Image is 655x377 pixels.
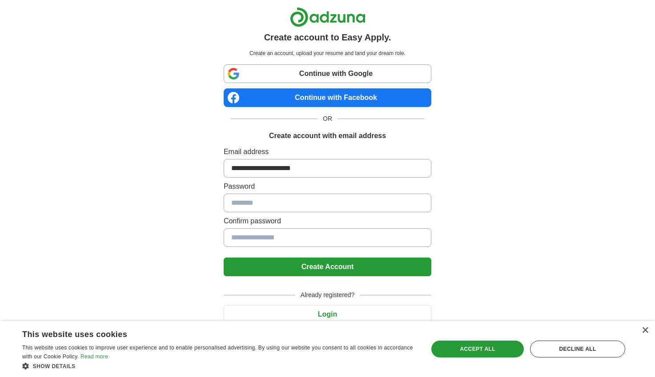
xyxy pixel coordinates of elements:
[224,310,431,318] a: Login
[225,49,430,57] p: Create an account, upload your resume and land your dream role.
[224,88,431,107] a: Continue with Facebook
[80,353,108,360] a: Read more, opens a new window
[224,216,431,226] label: Confirm password
[224,305,431,324] button: Login
[224,181,431,192] label: Password
[22,326,394,340] div: This website uses cookies
[642,327,648,334] div: Close
[290,7,366,27] img: Adzuna logo
[295,290,360,300] span: Already registered?
[224,258,431,276] button: Create Account
[22,361,416,370] div: Show details
[264,31,391,44] h1: Create account to Easy Apply.
[33,363,76,369] span: Show details
[224,64,431,83] a: Continue with Google
[22,345,413,360] span: This website uses cookies to improve user experience and to enable personalised advertising. By u...
[317,114,338,123] span: OR
[224,147,431,157] label: Email address
[530,341,625,357] div: Decline all
[431,341,524,357] div: Accept all
[269,131,386,141] h1: Create account with email address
